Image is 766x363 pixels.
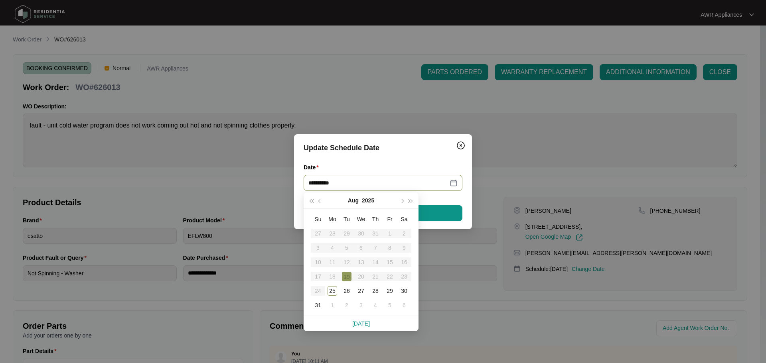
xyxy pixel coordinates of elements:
[354,212,368,226] th: We
[340,284,354,298] td: 2025-08-26
[340,298,354,312] td: 2025-09-02
[354,284,368,298] td: 2025-08-27
[399,286,409,296] div: 30
[368,212,383,226] th: Th
[399,300,409,310] div: 6
[304,142,462,153] div: Update Schedule Date
[397,298,411,312] td: 2025-09-06
[397,212,411,226] th: Sa
[348,192,359,208] button: Aug
[371,286,380,296] div: 28
[308,179,448,187] input: Date
[340,212,354,226] th: Tu
[354,298,368,312] td: 2025-09-03
[325,298,340,312] td: 2025-09-01
[352,320,370,327] a: [DATE]
[385,300,395,310] div: 5
[362,192,374,208] button: 2025
[325,212,340,226] th: Mo
[383,284,397,298] td: 2025-08-29
[328,286,337,296] div: 25
[456,141,466,150] img: closeCircle
[311,212,325,226] th: Su
[311,298,325,312] td: 2025-08-31
[383,212,397,226] th: Fr
[368,284,383,298] td: 2025-08-28
[356,300,366,310] div: 3
[304,163,322,171] label: Date
[383,298,397,312] td: 2025-09-05
[454,139,467,152] button: Close
[342,300,351,310] div: 2
[385,286,395,296] div: 29
[328,300,337,310] div: 1
[325,284,340,298] td: 2025-08-25
[397,284,411,298] td: 2025-08-30
[342,286,351,296] div: 26
[313,300,323,310] div: 31
[368,298,383,312] td: 2025-09-04
[356,286,366,296] div: 27
[371,300,380,310] div: 4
